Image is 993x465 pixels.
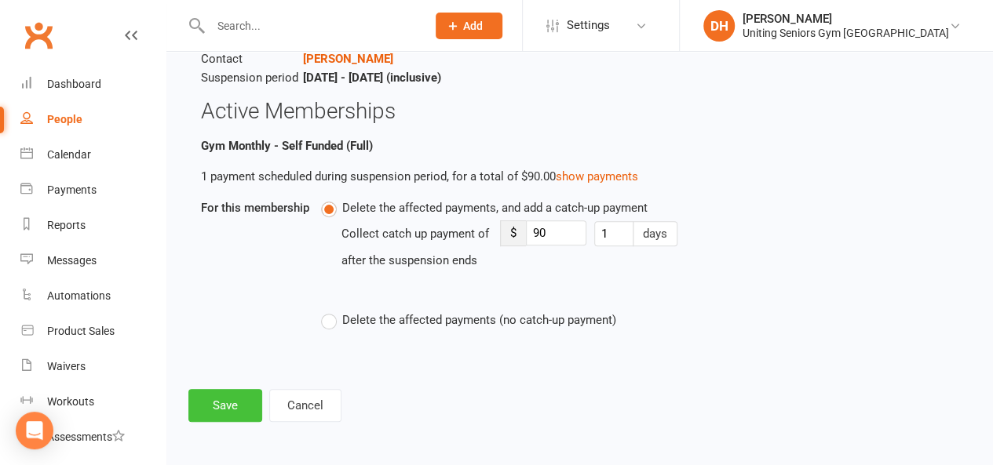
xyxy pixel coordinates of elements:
a: Calendar [20,137,166,173]
a: Reports [20,208,166,243]
button: Cancel [269,389,341,422]
button: days [633,221,677,246]
div: Open Intercom Messenger [16,412,53,449]
div: [PERSON_NAME] [743,12,949,26]
button: Add [436,13,502,39]
span: Delete the affected payments, and add a catch-up payment [342,198,648,215]
div: Calendar [47,148,91,161]
div: Messages [47,254,97,267]
a: Product Sales [20,314,166,349]
div: Product Sales [47,325,115,337]
a: show payments [556,169,638,183]
div: Dashboard [47,78,101,90]
a: Dashboard [20,67,166,102]
a: Clubworx [19,16,58,55]
a: Messages [20,243,166,278]
b: Gym Monthly - Self Funded (Full) [201,139,373,153]
div: Automations [47,289,111,302]
div: Reports [47,219,86,231]
a: [PERSON_NAME] [303,52,393,66]
span: Contact [201,49,303,68]
a: Workouts [20,384,166,420]
a: Automations [20,278,166,314]
div: Waivers [47,360,86,372]
span: $ [500,220,526,246]
div: People [47,113,82,125]
div: Uniting Seniors Gym [GEOGRAPHIC_DATA] [743,26,949,40]
div: DH [703,10,735,42]
a: Assessments [20,420,166,455]
button: Save [188,389,262,422]
h3: Active Memberships [201,100,958,124]
p: 1 payment scheduled during suspension period, for a total of $90.00 [201,167,958,186]
a: Payments [20,173,166,208]
span: Suspension period [201,68,303,87]
div: Payments [47,183,97,196]
span: Delete the affected payments (no catch-up payment) [342,311,616,327]
div: Workouts [47,395,94,408]
div: Assessments [47,430,125,443]
a: People [20,102,166,137]
span: Settings [567,8,610,43]
span: Add [463,20,483,32]
a: Waivers [20,349,166,384]
div: Collect catch up payment of [341,217,489,250]
input: Search... [206,15,415,37]
strong: [DATE] - [DATE] (inclusive) [303,71,441,85]
label: For this membership [201,198,309,217]
div: after the suspension ends [341,251,477,270]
